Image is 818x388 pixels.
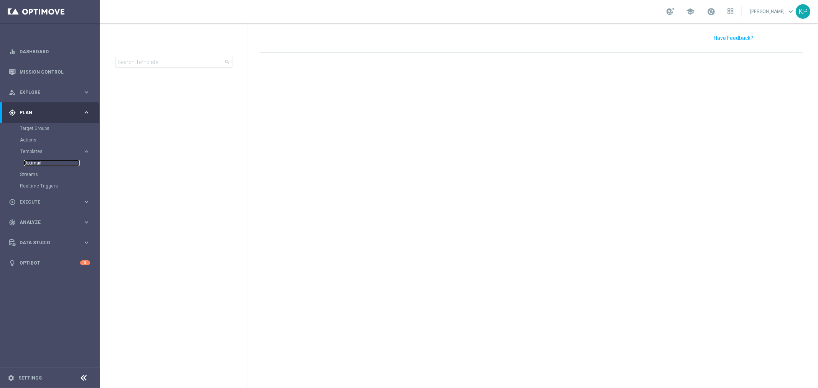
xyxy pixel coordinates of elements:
[20,149,83,154] div: Templates
[8,69,91,75] button: Mission Control
[8,49,91,55] button: equalizer Dashboard
[9,239,83,246] div: Data Studio
[9,199,16,206] i: play_circle_outline
[9,260,16,266] i: lightbulb
[8,375,15,381] i: settings
[20,171,80,178] a: Streams
[24,157,99,169] div: Optimail
[20,253,80,273] a: Optibot
[20,169,99,180] div: Streams
[20,180,99,192] div: Realtime Triggers
[787,7,795,16] span: keyboard_arrow_down
[9,41,90,62] div: Dashboard
[20,183,80,189] a: Realtime Triggers
[9,253,90,273] div: Optibot
[24,160,80,166] a: Optimail
[9,109,16,116] i: gps_fixed
[20,137,80,143] a: Actions
[9,48,16,55] i: equalizer
[9,219,16,226] i: track_changes
[20,110,83,115] span: Plan
[9,89,83,96] div: Explore
[8,89,91,95] button: person_search Explore keyboard_arrow_right
[83,148,90,155] i: keyboard_arrow_right
[83,219,90,226] i: keyboard_arrow_right
[18,376,42,380] a: Settings
[20,200,83,204] span: Execute
[20,220,83,225] span: Analyze
[749,6,796,17] a: [PERSON_NAME]keyboard_arrow_down
[20,240,83,245] span: Data Studio
[714,35,753,41] input: Have Feedback?
[115,57,232,67] input: Search Template
[20,90,83,95] span: Explore
[83,198,90,206] i: keyboard_arrow_right
[80,260,90,265] div: 5
[20,125,80,132] a: Target Groups
[20,123,99,134] div: Target Groups
[20,41,90,62] a: Dashboard
[9,199,83,206] div: Execute
[20,62,90,82] a: Mission Control
[20,146,99,169] div: Templates
[20,148,91,155] button: Templates keyboard_arrow_right
[686,7,695,16] span: school
[20,134,99,146] div: Actions
[9,89,16,96] i: person_search
[9,62,90,82] div: Mission Control
[8,110,91,116] button: gps_fixed Plan keyboard_arrow_right
[796,4,810,19] div: KP
[8,260,91,266] button: lightbulb Optibot 5
[224,59,230,65] span: search
[20,149,75,154] span: Templates
[8,240,91,246] button: Data Studio keyboard_arrow_right
[8,199,91,205] button: play_circle_outline Execute keyboard_arrow_right
[83,239,90,246] i: keyboard_arrow_right
[8,219,91,225] button: track_changes Analyze keyboard_arrow_right
[83,89,90,96] i: keyboard_arrow_right
[9,109,83,116] div: Plan
[9,219,83,226] div: Analyze
[83,109,90,116] i: keyboard_arrow_right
